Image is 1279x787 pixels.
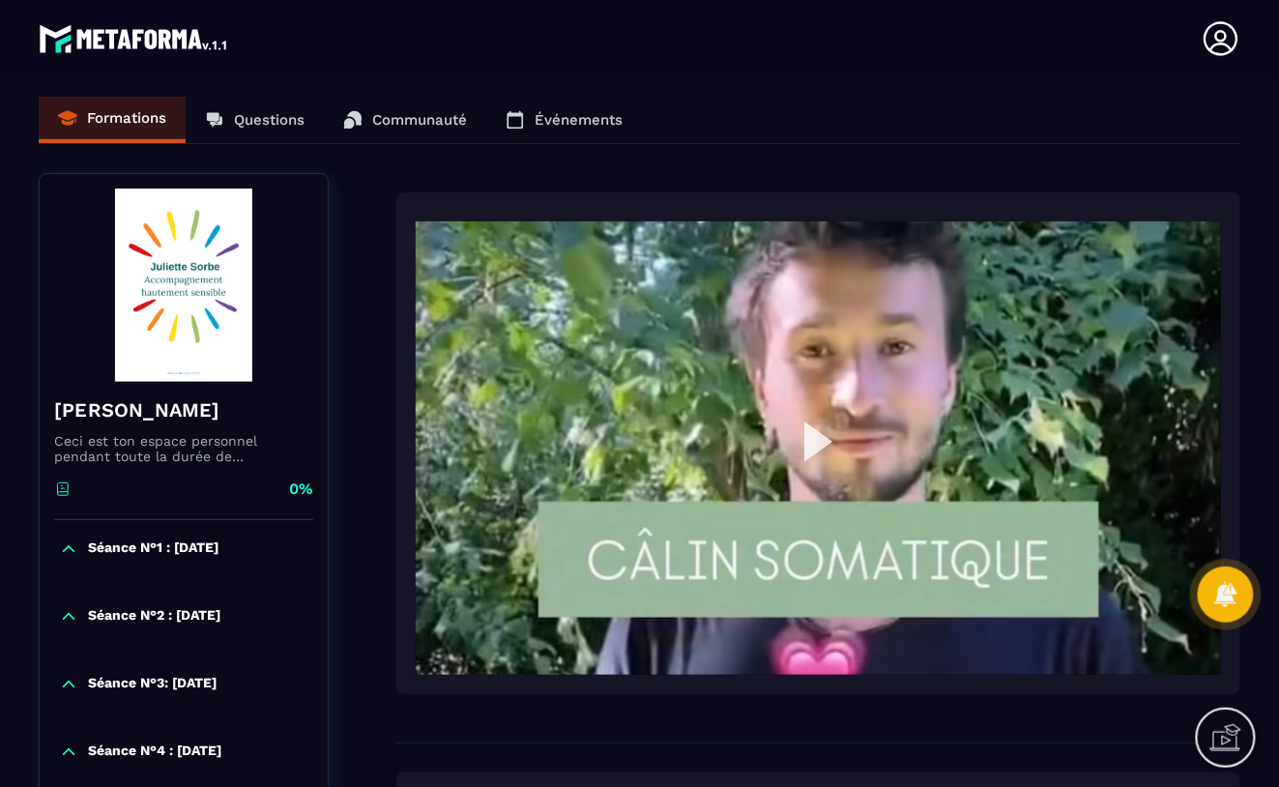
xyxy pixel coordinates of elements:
[416,221,1221,675] img: thumbnail
[88,607,220,627] p: Séance N°2 : [DATE]
[54,396,313,423] h4: [PERSON_NAME]
[39,19,230,58] img: logo
[88,743,221,762] p: Séance N°4 : [DATE]
[54,433,313,464] p: Ceci est ton espace personnel pendant toute la durée de l'accompagnement.
[88,539,218,559] p: Séance N°1 : [DATE]
[88,675,217,694] p: Séance N°3: [DATE]
[289,479,313,500] p: 0%
[54,189,313,382] img: banner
